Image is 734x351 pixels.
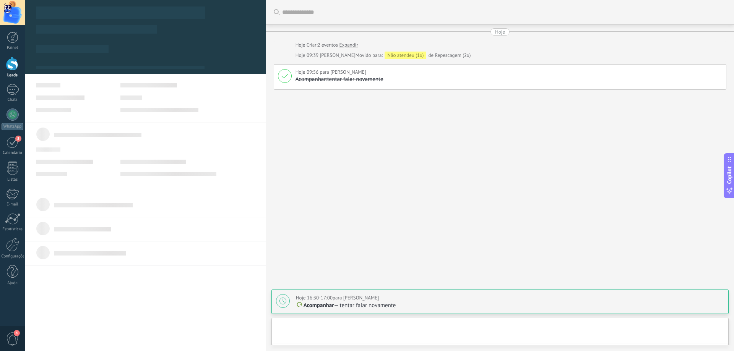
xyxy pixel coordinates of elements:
div: de Repescagem (2x) [356,52,471,59]
div: Painel [2,45,24,50]
div: Chats [2,97,24,102]
p: tentar falar novamente [296,76,720,83]
div: E-mail [2,202,24,207]
a: Expandir [339,41,358,49]
span: Copilot [726,166,733,184]
span: Hoje 16:30-17:00 [296,294,333,301]
div: Hoje 09:56 [296,68,320,76]
div: Hoje [495,28,505,36]
div: WhatsApp [2,123,23,130]
div: Leads [2,73,24,78]
div: Ajuda [2,281,24,286]
div: Acompanhar: [296,76,327,83]
div: Hoje [296,41,307,49]
span: 2 eventos [318,41,338,49]
span: Movido para: [356,52,383,59]
p: — tentar falar novamente [296,302,724,309]
div: Estatísticas [2,227,24,232]
div: Não atendeu (1x) [385,52,426,59]
span: 3 [15,136,21,142]
div: para [PERSON_NAME] [296,68,366,76]
div: para [PERSON_NAME] [296,294,379,302]
div: Criar: [296,41,358,49]
div: Configurações [2,254,24,259]
span: Acompanhar [304,302,334,309]
div: Hoje 09:39 [296,52,320,59]
div: Calendário [2,150,24,155]
span: Victor Farias [320,52,355,58]
span: 4 [14,330,20,336]
div: Listas [2,177,24,182]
